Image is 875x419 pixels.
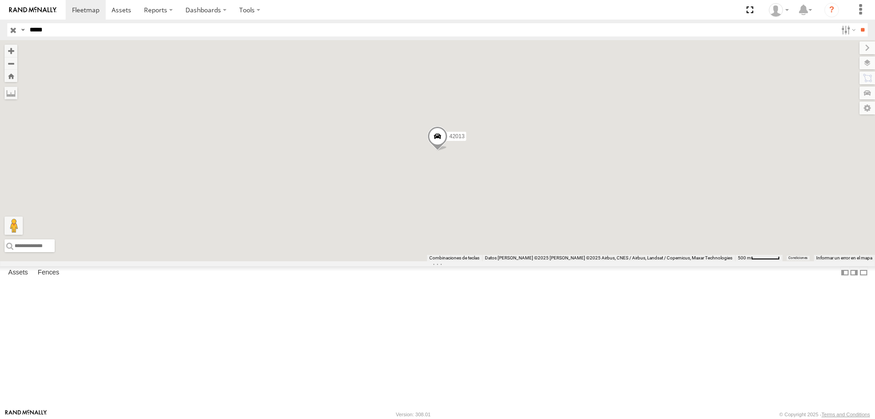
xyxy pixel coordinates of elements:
[735,255,782,261] button: Escala del mapa: 500 m por 59 píxeles
[849,266,859,279] label: Dock Summary Table to the Right
[485,255,732,260] span: Datos [PERSON_NAME] ©2025 [PERSON_NAME] ©2025 Airbus, CNES / Airbus, Landsat / Copernicus, Maxar ...
[4,266,32,279] label: Assets
[449,133,464,140] span: 42013
[396,412,431,417] div: Version: 308.01
[859,266,868,279] label: Hide Summary Table
[429,255,479,261] button: Combinaciones de teclas
[824,3,839,17] i: ?
[822,412,870,417] a: Terms and Conditions
[5,70,17,82] button: Zoom Home
[766,3,792,17] div: Juan Lopez
[9,7,57,13] img: rand-logo.svg
[19,23,26,36] label: Search Query
[838,23,857,36] label: Search Filter Options
[5,217,23,235] button: Arrastra el hombrecito naranja al mapa para abrir Street View
[738,255,751,260] span: 500 m
[5,410,47,419] a: Visit our Website
[779,412,870,417] div: © Copyright 2025 -
[5,45,17,57] button: Zoom in
[860,102,875,114] label: Map Settings
[5,57,17,70] button: Zoom out
[788,256,808,260] a: Condiciones (se abre en una nueva pestaña)
[5,87,17,99] label: Measure
[33,266,64,279] label: Fences
[816,255,872,260] a: Informar un error en el mapa
[840,266,849,279] label: Dock Summary Table to the Left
